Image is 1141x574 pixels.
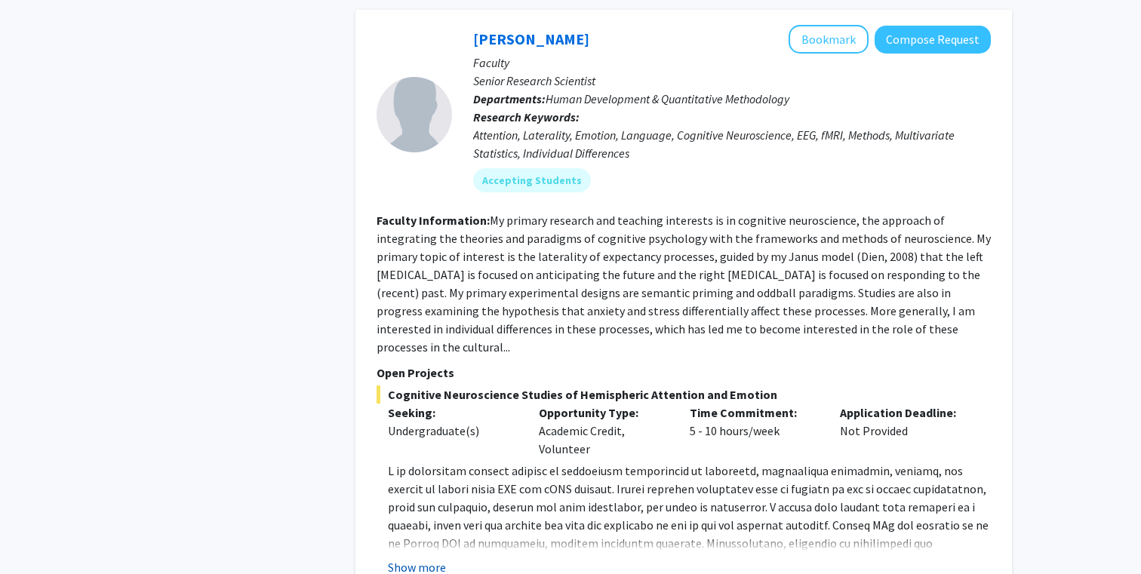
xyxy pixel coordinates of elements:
b: Research Keywords: [473,109,580,124]
p: Application Deadline: [840,404,968,422]
p: Faculty [473,54,991,72]
button: Compose Request to Joseph Dien [875,26,991,54]
button: Add Joseph Dien to Bookmarks [789,25,869,54]
span: Human Development & Quantitative Methodology [546,91,789,106]
div: Attention, Laterality, Emotion, Language, Cognitive Neuroscience, EEG, fMRI, Methods, Multivariat... [473,126,991,162]
iframe: Chat [11,506,64,563]
p: Senior Research Scientist [473,72,991,90]
a: [PERSON_NAME] [473,29,589,48]
fg-read-more: My primary research and teaching interests is in cognitive neuroscience, the approach of integrat... [377,213,991,355]
div: Undergraduate(s) [388,422,516,440]
b: Departments: [473,91,546,106]
p: Open Projects [377,364,991,382]
p: Opportunity Type: [539,404,667,422]
p: Seeking: [388,404,516,422]
b: Faculty Information: [377,213,490,228]
div: 5 - 10 hours/week [678,404,829,458]
span: Cognitive Neuroscience Studies of Hemispheric Attention and Emotion [377,385,991,404]
p: Time Commitment: [690,404,818,422]
mat-chip: Accepting Students [473,168,591,192]
div: Not Provided [829,404,980,458]
div: Academic Credit, Volunteer [527,404,678,458]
